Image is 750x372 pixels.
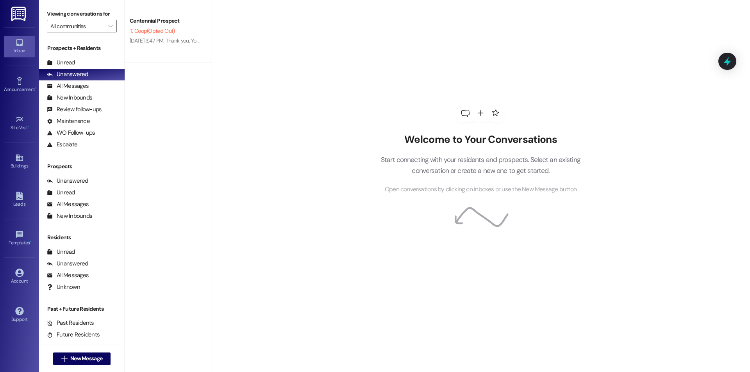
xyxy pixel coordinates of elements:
div: Unanswered [47,177,88,185]
div: Centennial Prospect [130,17,202,25]
div: Unread [47,189,75,197]
div: New Inbounds [47,212,92,220]
i:  [61,356,67,362]
div: All Messages [47,82,89,90]
div: Escalate [47,141,77,149]
span: T. Coop (Opted Out) [130,27,175,34]
span: • [35,85,36,91]
button: New Message [53,352,111,365]
a: Templates • [4,228,35,249]
a: Support [4,304,35,326]
a: Leads [4,189,35,210]
div: Prospects + Residents [39,44,125,52]
div: WO Follow-ups [47,129,95,137]
input: All communities [50,20,104,32]
div: Unknown [47,283,80,291]
a: Account [4,266,35,287]
a: Buildings [4,151,35,172]
div: Past + Future Residents [39,305,125,313]
div: Unread [47,59,75,67]
div: Unanswered [47,70,88,78]
div: All Messages [47,271,89,279]
span: Open conversations by clicking on inboxes or use the New Message button [385,185,577,194]
div: New Inbounds [47,94,92,102]
div: Review follow-ups [47,105,102,114]
div: Future Residents [47,331,100,339]
span: • [30,239,31,244]
label: Viewing conversations for [47,8,117,20]
div: [DATE] 3:47 PM: Thank you. You will no longer receive texts from this thread. Please reply with '... [130,37,515,44]
a: Site Visit • [4,113,35,134]
h2: Welcome to Your Conversations [369,133,592,146]
div: Unanswered [47,260,88,268]
p: Start connecting with your residents and prospects. Select an existing conversation or create a n... [369,154,592,176]
div: Maintenance [47,117,90,125]
span: • [28,124,29,129]
div: Unread [47,248,75,256]
img: ResiDesk Logo [11,7,27,21]
i:  [108,23,112,29]
span: New Message [70,354,102,363]
div: Residents [39,233,125,242]
div: Past Residents [47,319,94,327]
div: All Messages [47,200,89,208]
a: Inbox [4,36,35,57]
div: Prospects [39,162,125,171]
